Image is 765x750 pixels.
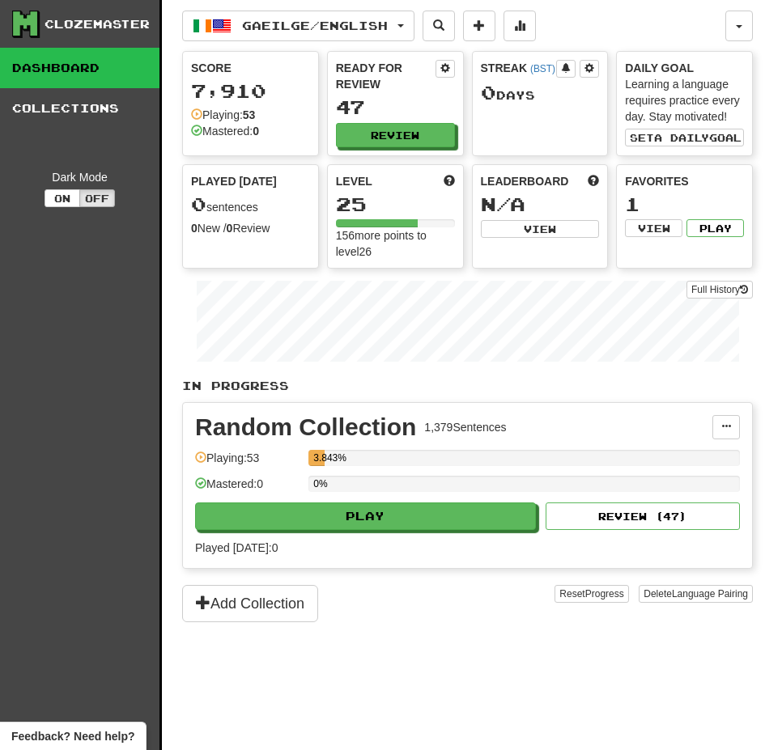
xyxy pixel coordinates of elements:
[639,585,753,603] button: DeleteLanguage Pairing
[191,220,310,236] div: New / Review
[444,173,455,189] span: Score more points to level up
[686,219,744,237] button: Play
[191,194,310,215] div: sentences
[530,63,555,74] a: (BST)
[195,450,300,477] div: Playing: 53
[191,107,255,123] div: Playing:
[481,173,569,189] span: Leaderboard
[481,81,496,104] span: 0
[242,19,388,32] span: Gaeilge / English
[481,193,525,215] span: N/A
[45,189,80,207] button: On
[191,81,310,101] div: 7,910
[195,476,300,502] div: Mastered: 0
[481,83,600,104] div: Day s
[253,125,259,138] strong: 0
[336,123,455,147] button: Review
[195,415,416,439] div: Random Collection
[546,502,740,530] button: Review (47)
[588,173,599,189] span: This week in points, UTC
[336,227,455,260] div: 156 more points to level 26
[243,108,256,121] strong: 53
[182,378,753,394] p: In Progress
[672,588,748,600] span: Language Pairing
[191,193,206,215] span: 0
[12,169,147,185] div: Dark Mode
[555,585,628,603] button: ResetProgress
[313,450,325,466] div: 3.843%
[504,11,536,41] button: More stats
[625,129,744,146] button: Seta dailygoal
[481,220,600,238] button: View
[625,219,682,237] button: View
[625,60,744,76] div: Daily Goal
[191,123,259,139] div: Mastered:
[191,222,198,235] strong: 0
[336,194,455,214] div: 25
[336,173,372,189] span: Level
[11,728,134,744] span: Open feedback widget
[336,60,436,92] div: Ready for Review
[481,60,557,76] div: Streak
[45,16,150,32] div: Clozemaster
[182,585,318,622] button: Add Collection
[227,222,233,235] strong: 0
[191,60,310,76] div: Score
[625,76,744,125] div: Learning a language requires practice every day. Stay motivated!
[336,97,455,117] div: 47
[625,194,744,214] div: 1
[182,11,414,41] button: Gaeilge/English
[686,281,753,299] a: Full History
[424,419,506,435] div: 1,379 Sentences
[423,11,455,41] button: Search sentences
[654,132,709,143] span: a daily
[463,11,495,41] button: Add sentence to collection
[625,173,744,189] div: Favorites
[585,588,624,600] span: Progress
[191,173,277,189] span: Played [DATE]
[195,541,278,554] span: Played [DATE]: 0
[79,189,115,207] button: Off
[195,502,536,530] button: Play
